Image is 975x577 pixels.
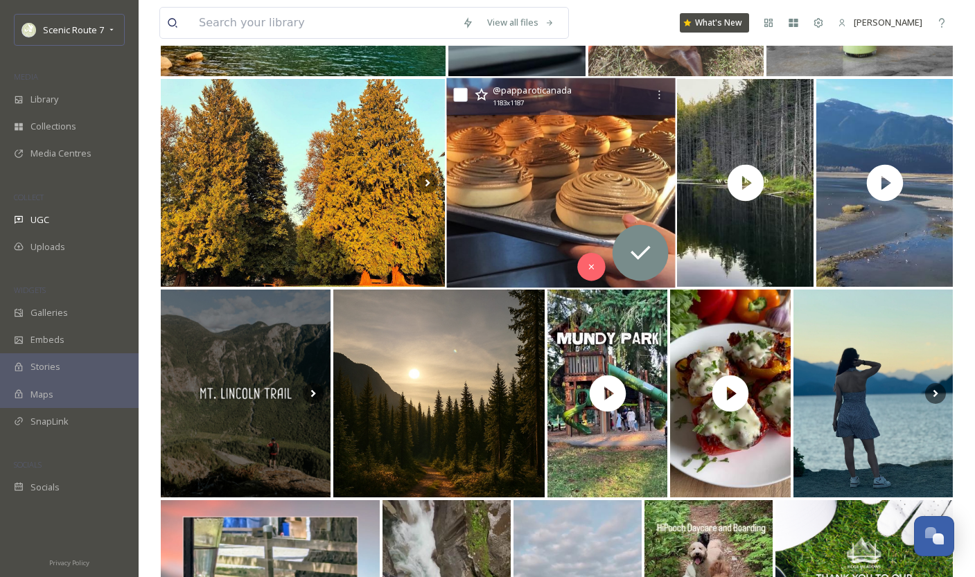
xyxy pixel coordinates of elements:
[30,360,60,373] span: Stories
[447,78,676,288] img: BRB, becoming golden perfection! #yvreats #curocityvan #dishedvancouver #vancouverfoodie #dailyhi...
[14,285,46,295] span: WIDGETS
[854,16,922,28] span: [PERSON_NAME]
[30,240,65,254] span: Uploads
[30,415,69,428] span: SnapLink
[22,23,36,37] img: SnapSea%20Square%20Logo.png
[493,84,572,96] span: @ papparoticanada
[30,120,76,133] span: Collections
[14,459,42,470] span: SOCIALS
[161,79,445,287] img: Rocky Point painted the sky with sunset hues, and the matcha ice cream🍦was the sweetest ending - ...
[677,79,814,287] img: thumbnail
[14,71,38,82] span: MEDIA
[793,290,953,497] img: Mountains, mist, and hot springs bliss🏔️ #harrisonhotsprings #summer2025 #daytrip #vancouver
[49,553,89,570] a: Privacy Policy
[161,290,331,497] img: Looking for a steep, rewarding adventure? 🌲⛰️ Lincoln Trail in Yale offers a challenging 4.2 km r...
[668,290,793,497] img: thumbnail
[30,306,68,319] span: Galleries
[545,290,670,497] img: thumbnail
[30,388,53,401] span: Maps
[192,8,455,38] input: Search your library
[831,9,929,36] a: [PERSON_NAME]
[816,79,953,287] img: thumbnail
[30,213,49,227] span: UGC
[30,481,60,494] span: Socials
[30,147,91,160] span: Media Centres
[30,333,64,346] span: Embeds
[680,13,749,33] a: What's New
[493,98,524,109] span: 1183 x 1187
[333,290,545,497] img: 🌄 Photo Submission Friday! This shot comes from Kyle, who captured this gorgeous golden moment al...
[14,192,44,202] span: COLLECT
[30,93,58,106] span: Library
[480,9,561,36] a: View all files
[43,24,104,36] span: Scenic Route 7
[49,558,89,567] span: Privacy Policy
[914,516,954,556] button: Open Chat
